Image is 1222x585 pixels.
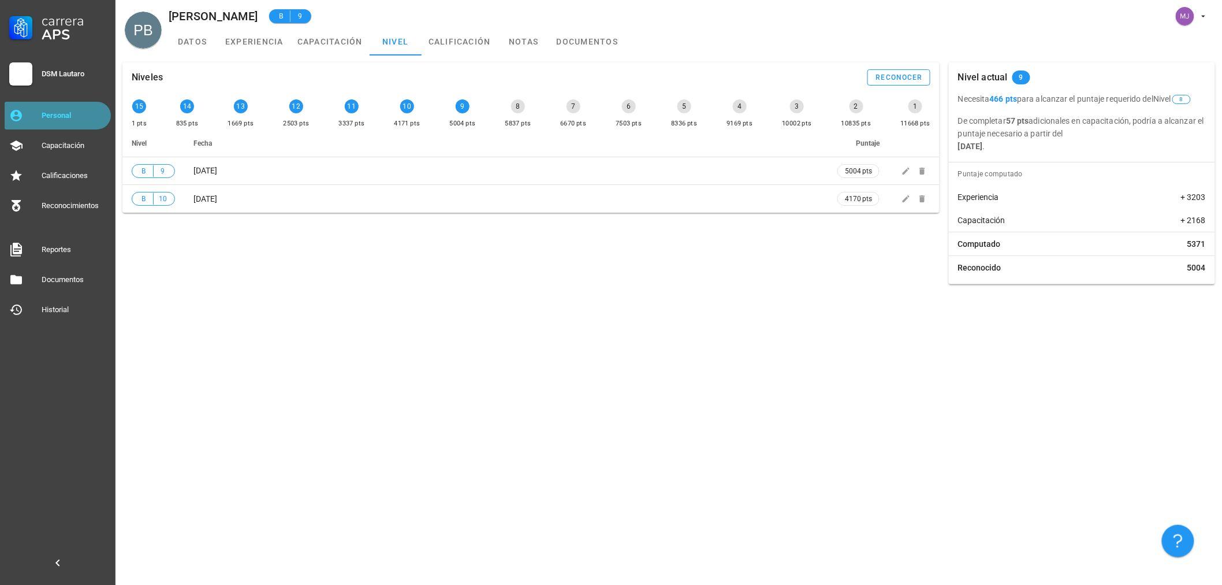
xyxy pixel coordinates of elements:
[42,14,106,28] div: Carrera
[782,118,812,129] div: 10002 pts
[290,28,370,55] a: capacitación
[727,118,752,129] div: 9169 pts
[158,165,167,177] span: 9
[1187,262,1206,273] span: 5004
[184,129,828,157] th: Fecha
[158,193,167,205] span: 10
[289,99,303,113] div: 12
[42,275,106,284] div: Documentos
[677,99,691,113] div: 5
[1153,94,1192,103] span: Nivel
[180,99,194,113] div: 14
[456,99,470,113] div: 9
[908,99,922,113] div: 1
[132,62,163,92] div: Niveles
[5,132,111,160] a: Capacitación
[850,99,863,113] div: 2
[958,262,1001,273] span: Reconocido
[449,118,475,129] div: 5004 pts
[193,139,212,147] span: Fecha
[856,139,880,147] span: Puntaje
[5,236,111,264] a: Reportes
[1180,95,1183,103] span: 8
[400,99,414,113] div: 10
[958,214,1005,226] span: Capacitación
[958,62,1008,92] div: Nivel actual
[276,10,285,22] span: B
[234,99,248,113] div: 13
[616,118,642,129] div: 7503 pts
[1176,7,1194,25] div: avatar
[875,73,923,82] div: reconocer
[283,118,309,129] div: 2503 pts
[841,118,871,129] div: 10835 pts
[560,118,586,129] div: 6670 pts
[132,139,147,147] span: Nivel
[1006,116,1029,125] b: 57 pts
[498,28,550,55] a: notas
[5,266,111,294] a: Documentos
[867,69,930,86] button: reconocer
[511,99,525,113] div: 8
[733,99,747,113] div: 4
[42,69,106,79] div: DSM Lautaro
[958,114,1206,153] p: De completar adicionales en capacitación, podría a alcanzar el puntaje necesario a partir del .
[1181,191,1206,203] span: + 3203
[193,194,217,203] span: [DATE]
[345,99,359,113] div: 11
[900,118,930,129] div: 11668 pts
[550,28,625,55] a: documentos
[1187,238,1206,250] span: 5371
[958,92,1206,105] p: Necesita para alcanzar el puntaje requerido del
[295,10,304,22] span: 9
[228,118,254,129] div: 1669 pts
[42,111,106,120] div: Personal
[169,10,258,23] div: [PERSON_NAME]
[338,118,364,129] div: 3337 pts
[845,165,872,177] span: 5004 pts
[622,99,636,113] div: 6
[122,129,184,157] th: Nivel
[505,118,531,129] div: 5837 pts
[139,165,148,177] span: B
[42,171,106,180] div: Calificaciones
[1181,214,1206,226] span: + 2168
[1019,71,1023,84] span: 9
[5,102,111,129] a: Personal
[394,118,420,129] div: 4171 pts
[139,193,148,205] span: B
[1168,6,1213,27] button: avatar
[958,191,999,203] span: Experiencia
[990,94,1018,103] b: 466 pts
[132,118,147,129] div: 1 pts
[5,162,111,190] a: Calificaciones
[370,28,422,55] a: nivel
[42,28,106,42] div: APS
[193,166,217,175] span: [DATE]
[958,238,1001,250] span: Computado
[176,118,199,129] div: 835 pts
[42,245,106,254] div: Reportes
[218,28,290,55] a: experiencia
[790,99,804,113] div: 3
[42,141,106,150] div: Capacitación
[958,142,983,151] b: [DATE]
[132,99,146,113] div: 15
[5,296,111,324] a: Historial
[422,28,498,55] a: calificación
[125,12,162,49] div: avatar
[845,193,872,205] span: 4170 pts
[828,129,889,157] th: Puntaje
[42,305,106,314] div: Historial
[5,192,111,220] a: Reconocimientos
[133,12,152,49] span: PB
[166,28,218,55] a: datos
[567,99,580,113] div: 7
[953,162,1215,186] div: Puntaje computado
[42,201,106,210] div: Reconocimientos
[671,118,697,129] div: 8336 pts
